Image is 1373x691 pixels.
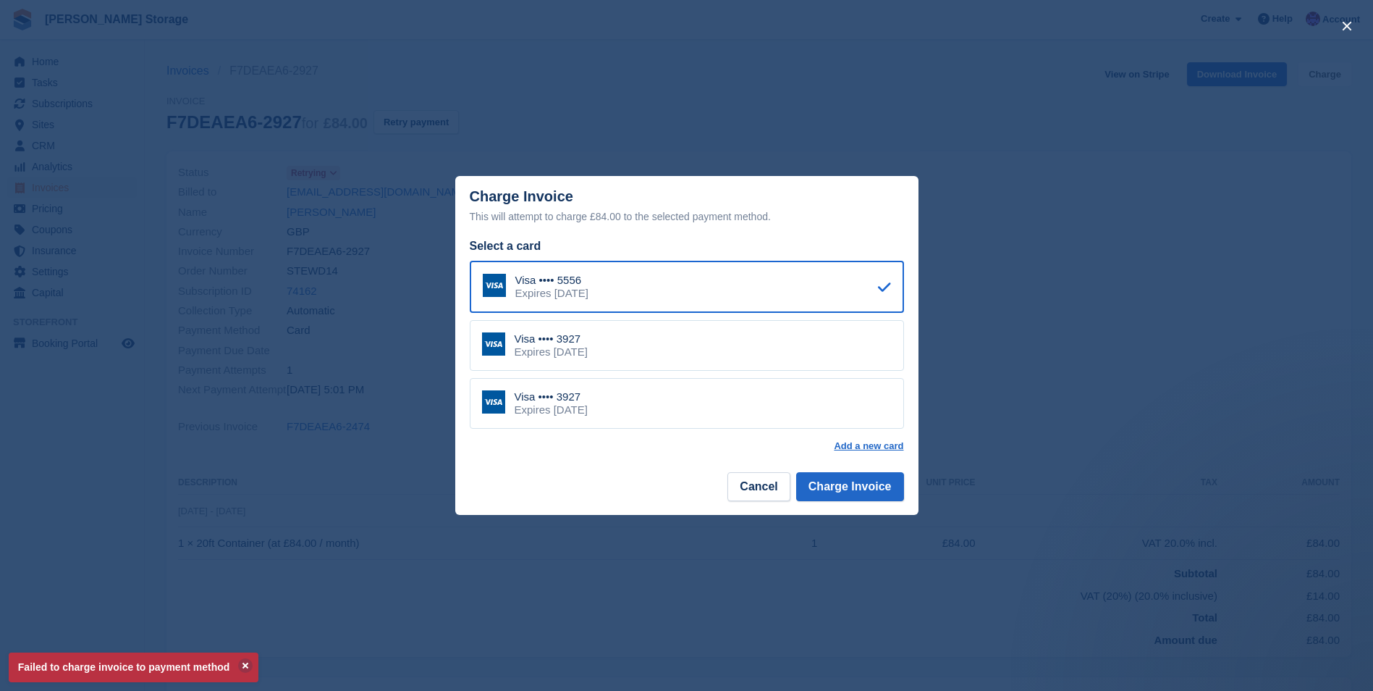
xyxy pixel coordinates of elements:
div: Charge Invoice [470,188,904,225]
div: Select a card [470,238,904,255]
button: Cancel [727,472,790,501]
img: Visa Logo [482,390,505,414]
button: close [1335,14,1359,38]
img: Visa Logo [483,274,506,297]
img: Visa Logo [482,332,505,356]
p: Failed to charge invoice to payment method [9,653,258,682]
div: Expires [DATE] [515,345,588,359]
div: Visa •••• 5556 [515,274,588,287]
div: This will attempt to charge £84.00 to the selected payment method. [470,208,904,225]
button: Charge Invoice [796,472,904,501]
div: Expires [DATE] [515,403,588,416]
div: Expires [DATE] [515,287,588,300]
div: Visa •••• 3927 [515,390,588,403]
a: Add a new card [834,440,903,452]
div: Visa •••• 3927 [515,332,588,345]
